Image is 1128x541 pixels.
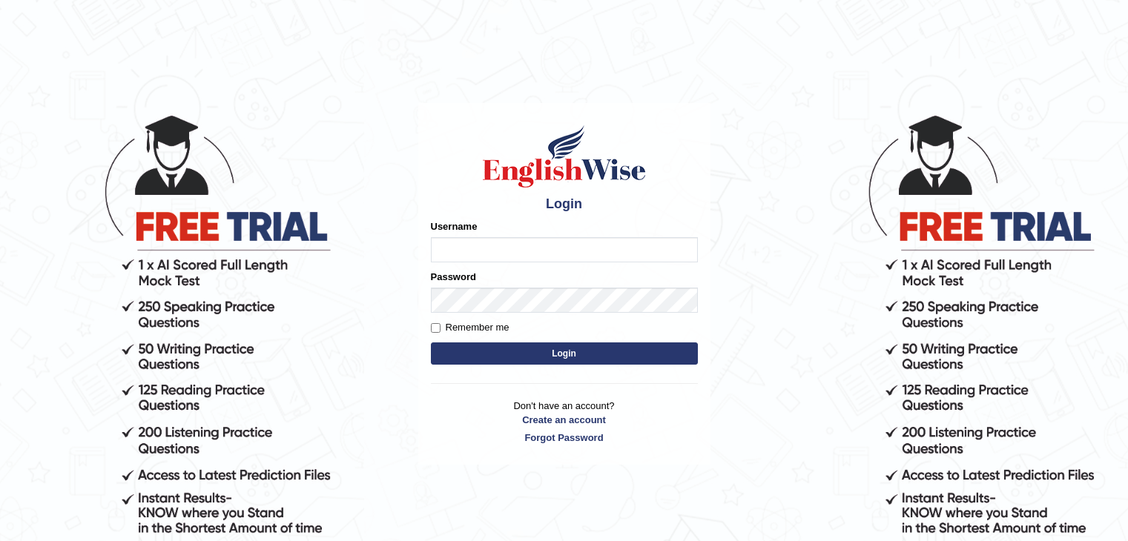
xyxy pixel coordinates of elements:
[431,323,441,333] input: Remember me
[480,123,649,190] img: Logo of English Wise sign in for intelligent practice with AI
[431,399,698,445] p: Don't have an account?
[431,197,698,212] h4: Login
[431,431,698,445] a: Forgot Password
[431,219,478,233] label: Username
[431,413,698,427] a: Create an account
[431,342,698,365] button: Login
[431,320,509,335] label: Remember me
[431,270,476,284] label: Password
